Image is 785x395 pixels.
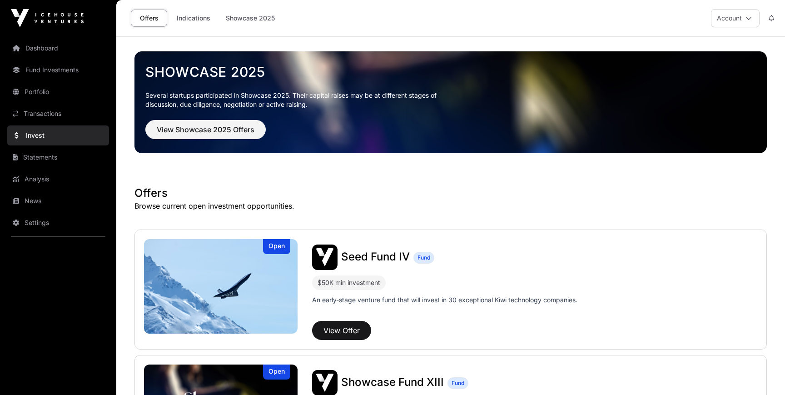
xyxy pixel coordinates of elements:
a: Fund Investments [7,60,109,80]
button: View Offer [312,321,371,340]
button: Account [711,9,760,27]
a: Invest [7,125,109,145]
h1: Offers [134,186,767,200]
a: Dashboard [7,38,109,58]
iframe: Chat Widget [740,351,785,395]
button: View Showcase 2025 Offers [145,120,266,139]
img: Seed Fund IV [312,245,338,270]
span: Seed Fund IV [341,250,410,263]
a: Seed Fund IVOpen [144,239,298,334]
span: Fund [452,380,464,387]
a: View Showcase 2025 Offers [145,129,266,138]
a: Analysis [7,169,109,189]
p: Several startups participated in Showcase 2025. Their capital raises may be at different stages o... [145,91,451,109]
a: Transactions [7,104,109,124]
img: Showcase 2025 [134,51,767,153]
a: Seed Fund IV [341,251,410,263]
span: Fund [417,254,430,261]
a: Showcase 2025 [220,10,281,27]
div: Open [263,239,290,254]
a: Showcase Fund XIII [341,377,444,389]
a: Statements [7,147,109,167]
img: Icehouse Ventures Logo [11,9,84,27]
a: Indications [171,10,216,27]
p: Browse current open investment opportunities. [134,200,767,211]
a: Offers [131,10,167,27]
span: Showcase Fund XIII [341,375,444,389]
a: Settings [7,213,109,233]
span: View Showcase 2025 Offers [157,124,254,135]
p: An early-stage venture fund that will invest in 30 exceptional Kiwi technology companies. [312,295,577,305]
img: Seed Fund IV [144,239,298,334]
a: Showcase 2025 [145,64,756,80]
div: $50K min investment [318,277,380,288]
a: News [7,191,109,211]
div: Open [263,365,290,380]
a: Portfolio [7,82,109,102]
div: $50K min investment [312,275,386,290]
